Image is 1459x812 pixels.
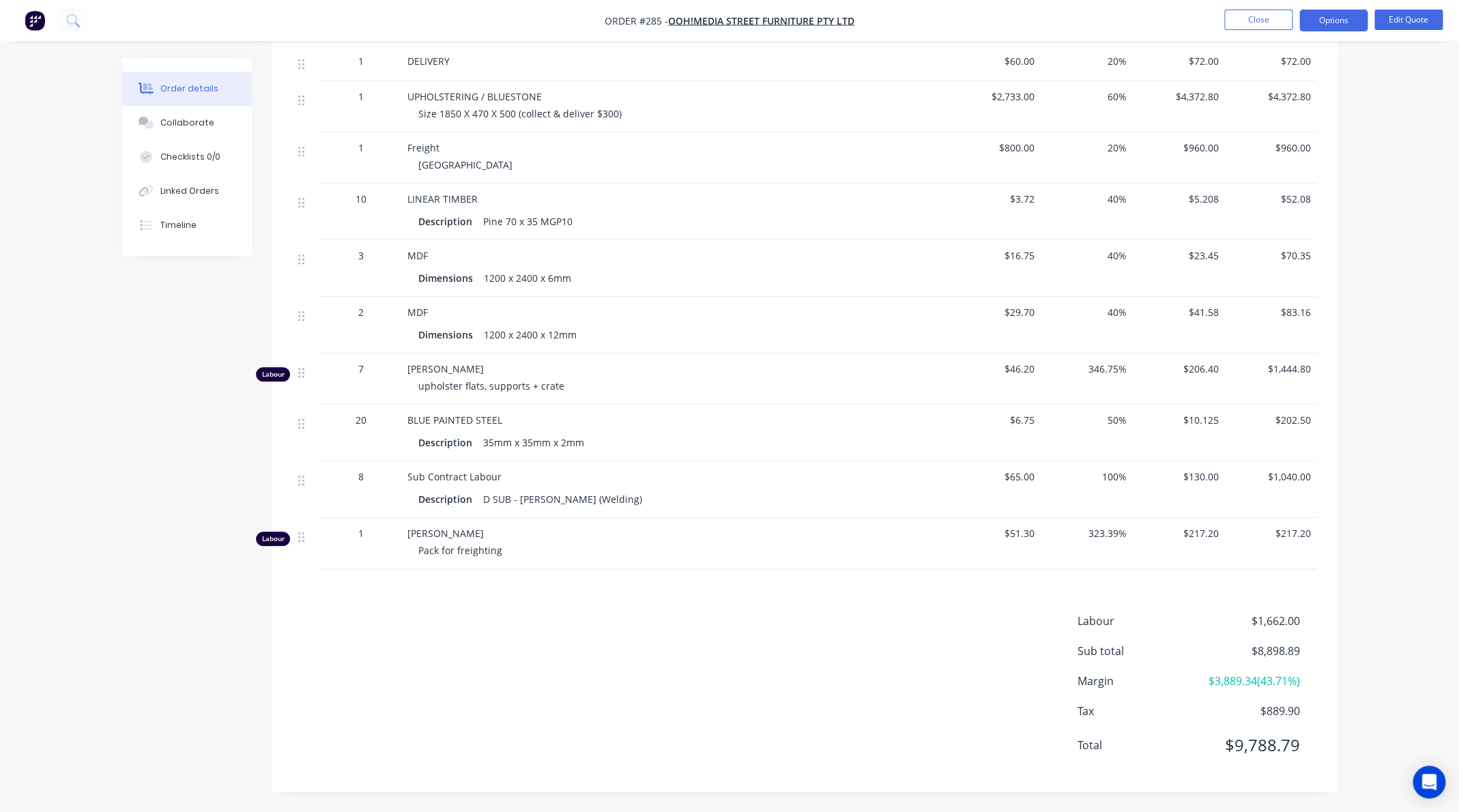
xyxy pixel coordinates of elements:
[953,54,1035,68] span: $60.00
[407,414,502,426] span: BLUE PAINTED STEEL
[1138,413,1219,427] span: $10.125
[1138,141,1219,155] span: $960.00
[1045,54,1127,68] span: 20%
[1230,248,1311,263] span: $70.35
[478,212,578,231] div: Pine 70 x 35 MGP10
[356,413,366,427] span: 20
[407,470,502,483] span: Sub Contract Labour
[1230,89,1311,104] span: $4,372.80
[1138,248,1219,263] span: $23.45
[478,433,590,452] div: 35mm x 35mm x 2mm
[478,489,648,509] div: D SUB - [PERSON_NAME] (Welding)
[1224,10,1292,30] button: Close
[407,249,428,262] span: MDF
[1138,526,1219,540] span: $217.20
[1374,10,1443,30] button: Edit Quote
[25,10,45,31] img: Factory
[1138,469,1219,484] span: $130.00
[1045,248,1127,263] span: 40%
[953,413,1035,427] span: $6.75
[160,185,219,197] div: Linked Orders
[418,489,478,509] div: Description
[358,526,364,540] span: 1
[122,208,252,242] button: Timeline
[1138,305,1219,319] span: $41.58
[1299,10,1368,31] button: Options
[418,325,478,345] div: Dimensions
[256,532,290,546] div: Labour
[407,362,484,375] span: [PERSON_NAME]
[1045,469,1127,484] span: 100%
[1078,737,1199,753] span: Total
[418,544,502,557] span: Pack for freighting
[358,469,364,484] span: 8
[418,268,478,288] div: Dimensions
[953,89,1035,104] span: $2,733.00
[122,174,252,208] button: Linked Orders
[1045,526,1127,540] span: 323.39%
[122,140,252,174] button: Checklists 0/0
[407,192,478,205] span: LINEAR TIMBER
[1230,362,1311,376] span: $1,444.80
[358,305,364,319] span: 2
[1413,766,1445,798] div: Open Intercom Messenger
[160,117,214,129] div: Collaborate
[358,54,364,68] span: 1
[418,433,478,452] div: Description
[160,219,197,231] div: Timeline
[1199,703,1300,719] span: $889.90
[1230,413,1311,427] span: $202.50
[1199,613,1300,629] span: $1,662.00
[1045,141,1127,155] span: 20%
[356,192,366,206] span: 10
[605,14,668,27] span: Order #285 -
[1045,305,1127,319] span: 40%
[953,192,1035,206] span: $3.72
[122,72,252,106] button: Order details
[122,106,252,140] button: Collaborate
[1230,526,1311,540] span: $217.20
[1230,305,1311,319] span: $83.16
[160,83,218,95] div: Order details
[1078,613,1199,629] span: Labour
[478,268,577,288] div: 1200 x 2400 x 6mm
[1230,192,1311,206] span: $52.08
[1199,673,1300,689] span: $3,889.34 ( 43.71 %)
[1230,54,1311,68] span: $72.00
[1199,733,1300,757] span: $9,788.79
[668,14,854,27] a: oOh!media Street Furniture Pty Ltd
[953,141,1035,155] span: $800.00
[1078,643,1199,659] span: Sub total
[953,362,1035,376] span: $46.20
[407,306,428,319] span: MDF
[1045,413,1127,427] span: 50%
[1138,192,1219,206] span: $5.208
[953,248,1035,263] span: $16.75
[1230,469,1311,484] span: $1,040.00
[478,325,582,345] div: 1200 x 2400 x 12mm
[407,527,484,540] span: [PERSON_NAME]
[953,469,1035,484] span: $65.00
[358,248,364,263] span: 3
[418,379,564,392] span: upholster flats, supports + crate
[418,212,478,231] div: Description
[407,90,542,103] span: UPHOLSTERING / BLUESTONE
[358,141,364,155] span: 1
[1078,673,1199,689] span: Margin
[1045,89,1127,104] span: 60%
[256,367,290,381] div: Labour
[407,141,439,154] span: Freight
[418,158,512,171] span: [GEOGRAPHIC_DATA]
[407,55,450,68] span: DELIVERY
[358,89,364,104] span: 1
[358,362,364,376] span: 7
[1045,192,1127,206] span: 40%
[953,305,1035,319] span: $29.70
[1199,643,1300,659] span: $8,898.89
[1230,141,1311,155] span: $960.00
[1138,362,1219,376] span: $206.40
[1078,703,1199,719] span: Tax
[1138,54,1219,68] span: $72.00
[1045,362,1127,376] span: 346.75%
